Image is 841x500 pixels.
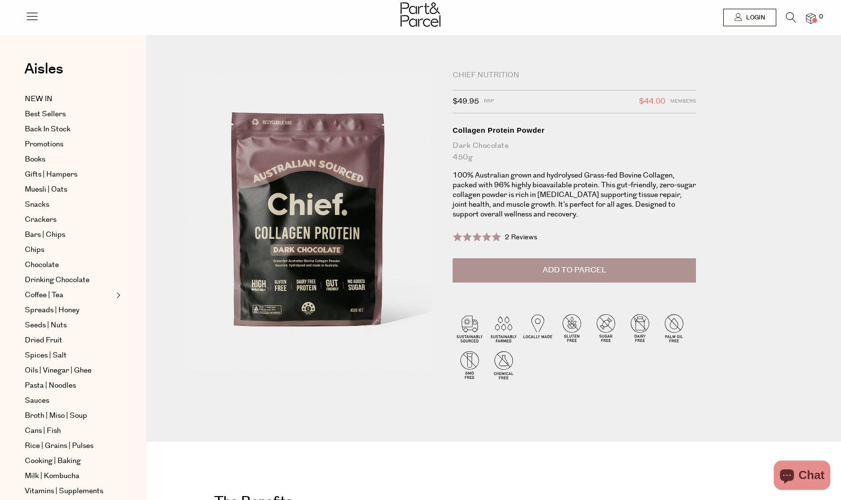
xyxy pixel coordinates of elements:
span: Vitamins | Supplements [25,485,103,497]
span: Gifts | Hampers [25,169,77,180]
a: Gifts | Hampers [25,169,113,180]
a: Rice | Grains | Pulses [25,440,113,452]
a: NEW IN [25,93,113,105]
span: Dried Fruit [25,335,62,346]
a: Spices | Salt [25,350,113,361]
img: P_P-ICONS-Live_Bec_V11_Dairy_Free.svg [623,311,657,345]
span: Sauces [25,395,49,407]
a: Drinking Chocolate [25,274,113,286]
img: P_P-ICONS-Live_Bec_V11_Gluten_Free.svg [555,311,589,345]
a: Best Sellers [25,108,113,120]
a: Crackers [25,214,113,226]
span: Best Sellers [25,108,66,120]
span: Cans | Fish [25,425,61,437]
span: Spreads | Honey [25,304,79,316]
p: 100% Australian grown and hydrolysed Grass-fed Bovine Collagen, packed with 96% highly bioavailab... [453,171,696,219]
inbox-online-store-chat: Shopify online store chat [771,461,833,492]
a: Muesli | Oats [25,184,113,196]
a: Back In Stock [25,124,113,135]
div: Dark Chocolate 450g [453,140,696,163]
span: $49.95 [453,95,479,108]
span: 2 Reviews [505,232,537,242]
img: P_P-ICONS-Live_Bec_V11_Palm_Oil_Free.svg [657,311,691,345]
a: Promotions [25,139,113,150]
a: Bars | Chips [25,229,113,241]
span: Muesli | Oats [25,184,67,196]
a: Spreads | Honey [25,304,113,316]
span: Spices | Salt [25,350,67,361]
a: Snacks [25,199,113,211]
span: Members [670,95,696,108]
span: Crackers [25,214,56,226]
a: Chocolate [25,259,113,271]
span: Pasta | Noodles [25,380,76,392]
a: Vitamins | Supplements [25,485,113,497]
span: Oils | Vinegar | Ghee [25,365,91,376]
span: Seeds | Nuts [25,320,67,331]
span: Chocolate [25,259,59,271]
a: Pasta | Noodles [25,380,113,392]
span: Drinking Chocolate [25,274,90,286]
a: Seeds | Nuts [25,320,113,331]
a: Aisles [24,62,63,86]
span: NEW IN [25,93,53,105]
a: 0 [806,13,816,23]
img: Collagen Protein Powder [175,74,438,384]
span: Promotions [25,139,63,150]
a: Chips [25,244,113,256]
img: P_P-ICONS-Live_Bec_V11_Chemical_Free.svg [487,348,521,382]
a: Cans | Fish [25,425,113,437]
span: Books [25,154,45,165]
a: Broth | Miso | Soup [25,410,113,422]
div: Collagen Protein Powder [453,125,696,135]
span: $44.00 [639,95,665,108]
a: Oils | Vinegar | Ghee [25,365,113,376]
span: Cooking | Baking [25,455,81,467]
img: P_P-ICONS-Live_Bec_V11_Sustainable_Farmed.svg [487,311,521,345]
img: P_P-ICONS-Live_Bec_V11_Sustainable_Sourced.svg [453,311,487,345]
a: Cooking | Baking [25,455,113,467]
span: Back In Stock [25,124,71,135]
a: Login [723,9,776,26]
span: Rice | Grains | Pulses [25,440,93,452]
img: P_P-ICONS-Live_Bec_V11_Locally_Made_2.svg [521,311,555,345]
button: Expand/Collapse Coffee | Tea [114,289,121,301]
span: Milk | Kombucha [25,470,79,482]
span: Bars | Chips [25,229,65,241]
span: Snacks [25,199,49,211]
a: Dried Fruit [25,335,113,346]
div: Chief Nutrition [453,71,696,80]
span: Aisles [24,58,63,80]
img: P_P-ICONS-Live_Bec_V11_Sugar_Free.svg [589,311,623,345]
span: Chips [25,244,44,256]
span: Add to Parcel [543,265,606,276]
span: RRP [484,95,494,108]
a: Milk | Kombucha [25,470,113,482]
a: Sauces [25,395,113,407]
span: Coffee | Tea [25,289,63,301]
span: Login [744,14,765,22]
button: Add to Parcel [453,258,696,283]
img: P_P-ICONS-Live_Bec_V11_GMO_Free.svg [453,348,487,382]
img: Part&Parcel [401,2,440,27]
span: Broth | Miso | Soup [25,410,87,422]
span: 0 [817,13,825,21]
a: Books [25,154,113,165]
a: Coffee | Tea [25,289,113,301]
